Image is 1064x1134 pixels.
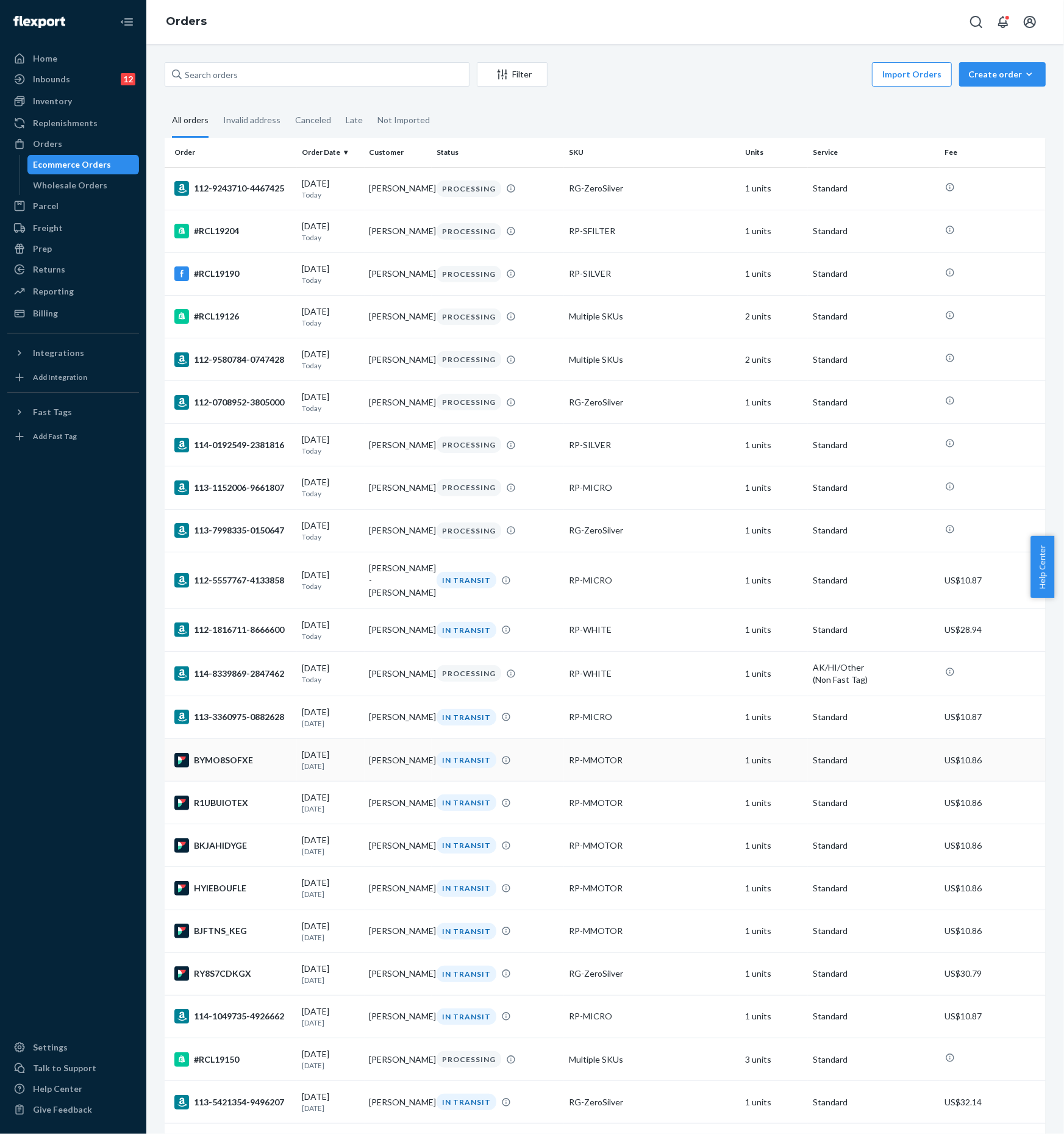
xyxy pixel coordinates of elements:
div: IN TRANSIT [437,923,496,940]
button: Integrations [7,343,139,363]
p: Standard [813,439,935,451]
div: Home [33,52,57,65]
div: RP-MMOTOR [569,797,735,809]
td: [PERSON_NAME] [365,608,432,651]
td: [PERSON_NAME] [365,1081,432,1124]
input: Search orders [165,62,470,87]
div: [DATE] [302,348,360,371]
td: 3 units [740,1038,808,1081]
p: [DATE] [302,804,360,814]
div: 112-1816711-8666600 [174,622,292,637]
th: Units [740,138,808,167]
div: [DATE] [302,791,360,814]
td: 1 units [740,509,808,552]
div: [DATE] [302,1048,360,1071]
div: RP-MMOTOR [569,840,735,852]
div: PROCESSING [437,522,501,539]
div: #RCL19126 [174,309,292,324]
td: US$10.87 [940,552,1046,608]
td: [PERSON_NAME] [365,651,432,696]
td: [PERSON_NAME] [365,424,432,466]
a: Wholesale Orders [27,176,140,195]
div: #RCL19190 [174,266,292,281]
div: R1UBUIOTEX [174,796,292,810]
div: RP-MICRO [569,574,735,587]
a: Inbounds12 [7,70,139,89]
td: US$28.94 [940,608,1046,651]
td: US$10.86 [940,824,1046,867]
div: IN TRANSIT [437,622,496,638]
div: Give Feedback [33,1104,92,1116]
p: Standard [813,840,935,852]
div: BKJAHIDYGE [174,838,292,853]
div: RG-ZeroSilver [569,1096,735,1108]
th: Fee [940,138,1046,167]
div: Invalid address [223,104,280,136]
td: 1 units [740,824,808,867]
button: Import Orders [872,62,952,87]
td: US$10.87 [940,995,1046,1038]
p: Standard [813,711,935,723]
td: [PERSON_NAME] [365,466,432,509]
button: Create order [959,62,1046,87]
div: Help Center [33,1083,82,1095]
div: #RCL19150 [174,1052,292,1067]
div: Settings [33,1041,68,1054]
a: Add Integration [7,368,139,387]
a: Reporting [7,282,139,301]
div: Billing [33,307,58,319]
p: Today [302,446,360,456]
button: Fast Tags [7,402,139,422]
p: [DATE] [302,1060,360,1071]
td: US$32.14 [940,1081,1046,1124]
td: [PERSON_NAME] [365,381,432,424]
div: [DATE] [302,749,360,771]
div: PROCESSING [437,1051,501,1068]
button: Give Feedback [7,1100,139,1119]
div: Prep [33,243,52,255]
p: [DATE] [302,889,360,899]
a: Talk to Support [7,1058,139,1078]
div: RP-MMOTOR [569,754,735,766]
div: Canceled [295,104,331,136]
div: 112-5557767-4133858 [174,573,292,588]
div: 12 [121,73,135,85]
div: PROCESSING [437,437,501,453]
div: PROCESSING [437,266,501,282]
p: Standard [813,1054,935,1066]
a: Settings [7,1038,139,1057]
td: [PERSON_NAME] [365,867,432,910]
div: #RCL19204 [174,224,292,238]
div: [DATE] [302,1005,360,1028]
th: Order [165,138,297,167]
th: SKU [564,138,740,167]
button: Help Center [1030,536,1054,598]
div: IN TRANSIT [437,752,496,768]
div: PROCESSING [437,394,501,410]
div: Returns [33,263,65,276]
div: RP-SILVER [569,439,735,451]
div: HYIEBOUFLE [174,881,292,896]
td: 1 units [740,696,808,738]
p: Standard [813,396,935,408]
div: Freight [33,222,63,234]
td: Multiple SKUs [564,295,740,338]
div: [DATE] [302,519,360,542]
div: IN TRANSIT [437,1094,496,1110]
div: RG-ZeroSilver [569,968,735,980]
td: 1 units [740,782,808,824]
p: Today [302,360,360,371]
div: 114-8339869-2847462 [174,666,292,681]
p: Today [302,403,360,413]
div: [DATE] [302,569,360,591]
div: 112-9243710-4467425 [174,181,292,196]
p: Standard [813,574,935,587]
td: 1 units [740,867,808,910]
th: Order Date [297,138,365,167]
a: Replenishments [7,113,139,133]
div: 113-3360975-0882628 [174,710,292,724]
a: Orders [7,134,139,154]
td: 1 units [740,608,808,651]
div: BJFTNS_KEG [174,924,292,938]
div: RP-WHITE [569,668,735,680]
